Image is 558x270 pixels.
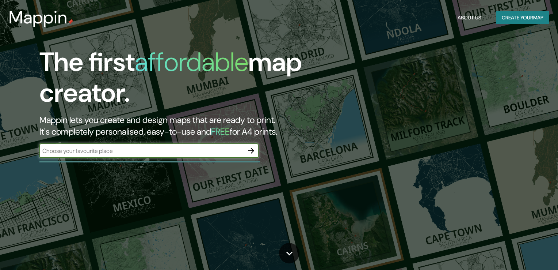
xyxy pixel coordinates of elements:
input: Choose your favourite place [39,147,244,155]
button: About Us [455,11,484,25]
h1: affordable [135,45,248,79]
h5: FREE [211,126,230,137]
button: Create yourmap [496,11,549,25]
h1: The first map creator. [39,47,318,114]
h2: Mappin lets you create and design maps that are ready to print. It's completely personalised, eas... [39,114,318,138]
h3: Mappin [9,7,68,28]
img: mappin-pin [68,19,73,25]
